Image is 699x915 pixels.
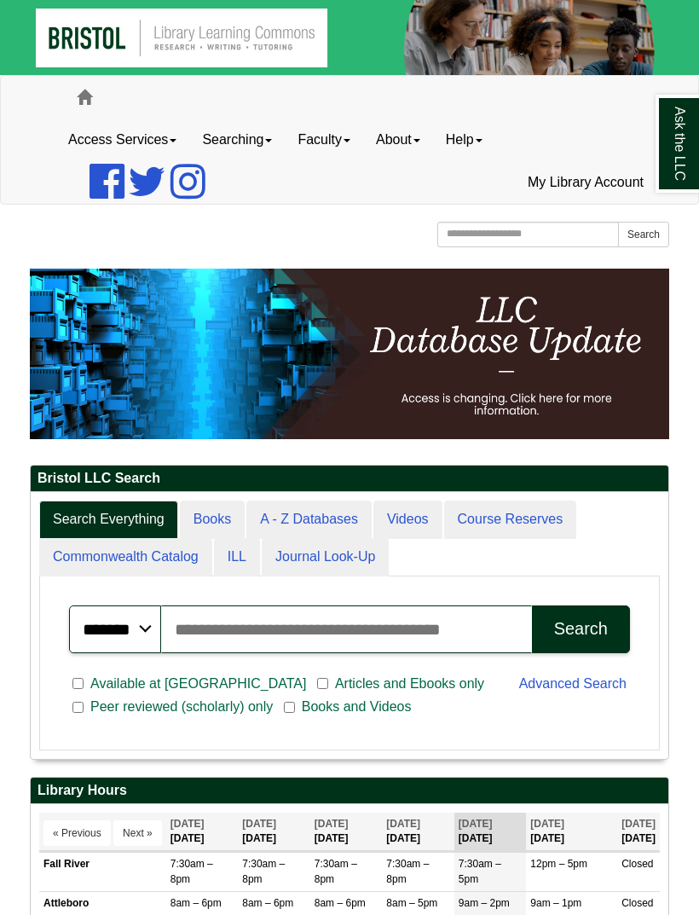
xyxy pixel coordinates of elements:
[386,897,437,909] span: 8am – 5pm
[39,538,212,576] a: Commonwealth Catalog
[31,778,668,804] h2: Library Hours
[328,674,491,694] span: Articles and Ebooks only
[238,813,310,851] th: [DATE]
[72,676,84,692] input: Available at [GEOGRAPHIC_DATA]
[386,858,429,884] span: 7:30am – 8pm
[519,676,627,691] a: Advanced Search
[317,676,328,692] input: Articles and Ebooks only
[621,897,653,909] span: Closed
[459,818,493,830] span: [DATE]
[530,897,581,909] span: 9am – 1pm
[55,119,189,161] a: Access Services
[530,818,564,830] span: [DATE]
[284,700,295,715] input: Books and Videos
[617,813,660,851] th: [DATE]
[43,820,111,846] button: « Previous
[459,858,501,884] span: 7:30am – 5pm
[454,813,527,851] th: [DATE]
[444,501,577,539] a: Course Reserves
[30,269,669,439] img: HTML tutorial
[621,818,656,830] span: [DATE]
[72,700,84,715] input: Peer reviewed (scholarly) only
[113,820,162,846] button: Next »
[84,674,313,694] span: Available at [GEOGRAPHIC_DATA]
[31,466,668,492] h2: Bristol LLC Search
[242,858,285,884] span: 7:30am – 8pm
[618,222,669,247] button: Search
[189,119,285,161] a: Searching
[166,813,239,851] th: [DATE]
[170,858,213,884] span: 7:30am – 8pm
[315,897,366,909] span: 8am – 6pm
[180,501,245,539] a: Books
[433,119,495,161] a: Help
[262,538,389,576] a: Journal Look-Up
[246,501,372,539] a: A - Z Databases
[621,858,653,870] span: Closed
[530,858,587,870] span: 12pm – 5pm
[386,818,420,830] span: [DATE]
[315,858,357,884] span: 7:30am – 8pm
[554,619,608,639] div: Search
[459,897,510,909] span: 9am – 2pm
[39,501,178,539] a: Search Everything
[315,818,349,830] span: [DATE]
[373,501,442,539] a: Videos
[214,538,260,576] a: ILL
[295,697,419,717] span: Books and Videos
[170,897,222,909] span: 8am – 6pm
[170,818,205,830] span: [DATE]
[382,813,454,851] th: [DATE]
[242,818,276,830] span: [DATE]
[39,853,166,891] td: Fall River
[526,813,617,851] th: [DATE]
[363,119,433,161] a: About
[84,697,280,717] span: Peer reviewed (scholarly) only
[242,897,293,909] span: 8am – 6pm
[285,119,363,161] a: Faculty
[532,605,630,653] button: Search
[310,813,383,851] th: [DATE]
[39,891,166,915] td: Attleboro
[515,161,656,204] a: My Library Account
